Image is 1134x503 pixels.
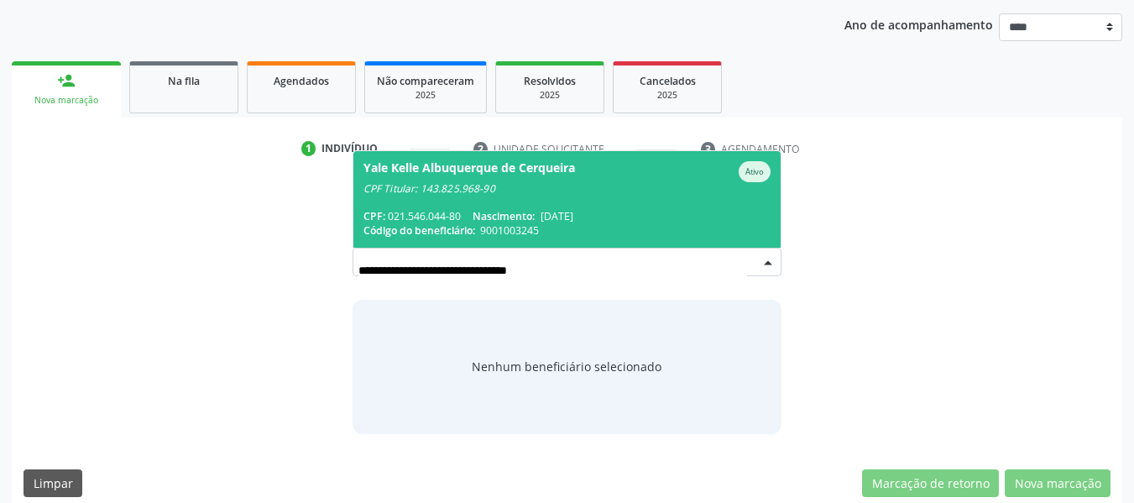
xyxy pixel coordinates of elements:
span: 9001003245 [480,223,539,238]
button: Marcação de retorno [862,469,999,498]
div: 2025 [508,89,592,102]
div: Yale Kelle Albuquerque de Cerqueira [363,161,575,182]
div: Indivíduo [321,141,378,156]
button: Nova marcação [1005,469,1110,498]
span: Código do beneficiário: [363,223,475,238]
span: Cancelados [640,74,696,88]
button: Limpar [24,469,82,498]
span: CPF: [363,209,385,223]
div: 021.546.044-80 [363,209,771,223]
div: CPF Titular: 143.825.968-90 [363,182,771,196]
div: Nova marcação [24,94,109,107]
div: 2025 [625,89,709,102]
div: 2025 [377,89,474,102]
span: Na fila [168,74,200,88]
small: Ativo [745,166,764,177]
span: Agendados [274,74,329,88]
span: [DATE] [541,209,573,223]
span: Não compareceram [377,74,474,88]
span: Resolvidos [524,74,576,88]
p: Ano de acompanhamento [844,13,993,34]
div: 1 [301,141,316,156]
span: Nascimento: [473,209,535,223]
span: Nenhum beneficiário selecionado [472,358,661,375]
div: person_add [57,71,76,90]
